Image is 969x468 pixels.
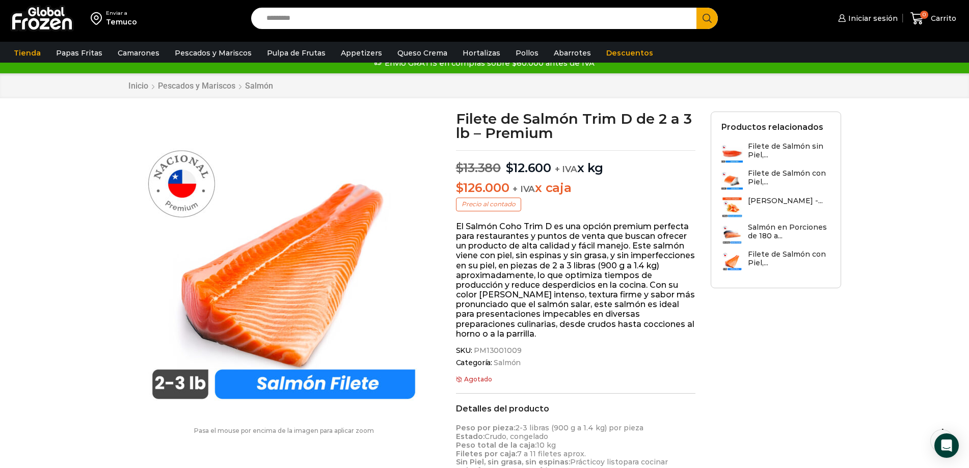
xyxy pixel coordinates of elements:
h3: Filete de Salmón sin Piel,... [748,142,830,159]
a: Filete de Salmón sin Piel,... [721,142,830,164]
span: para c [623,457,645,466]
button: Search button [696,8,718,29]
h1: Filete de Salmón Trim D de 2 a 3 lb – Premium [456,112,696,140]
a: Salmón [492,359,521,367]
span: Carrito [928,13,956,23]
a: Abarrotes [549,43,596,63]
span: PM13001009 [472,346,522,355]
a: Papas Fritas [51,43,107,63]
bdi: 126.000 [456,180,509,195]
div: Enviar a [106,10,137,17]
nav: Breadcrumb [128,81,274,91]
a: Pollos [510,43,544,63]
h3: Filete de Salmón con Piel,... [748,250,830,267]
h2: Detalles del producto [456,404,696,414]
h3: Filete de Salmón con Piel,... [748,169,830,186]
span: + IVA [555,164,577,174]
span: $ [456,180,464,195]
span: + IVA [513,184,535,194]
a: Pescados y Mariscos [170,43,257,63]
span: Iniciar sesión [846,13,898,23]
a: Salmón [245,81,274,91]
span: Práctic [570,457,596,466]
h2: Productos relacionados [721,122,823,132]
a: Tienda [9,43,46,63]
span: y list [601,457,618,466]
a: Filete de Salmón con Piel,... [721,250,830,272]
bdi: 12.600 [506,160,551,175]
p: El Salmón Coho Trim D es una opción premium perfecta para restaurantes y puntos de venta que busc... [456,222,696,339]
a: Pescados y Mariscos [157,81,236,91]
bdi: 13.380 [456,160,501,175]
h3: [PERSON_NAME] -... [748,197,823,205]
a: Camarones [113,43,165,63]
span: Categoría: [456,359,696,367]
a: Hortalizas [457,43,505,63]
div: Temuco [106,17,137,27]
strong: Peso total de la caja: [456,441,536,450]
p: Precio al contado [456,198,521,211]
p: x kg [456,150,696,176]
span: 0 [920,11,928,19]
p: Agotado [456,376,696,383]
div: Open Intercom Messenger [934,433,959,458]
span: SKU: [456,346,696,355]
a: Pulpa de Frutas [262,43,331,63]
img: address-field-icon.svg [91,10,106,27]
a: [PERSON_NAME] -... [721,197,823,218]
a: 0 Carrito [908,7,959,31]
a: Filete de Salmón con Piel,... [721,169,830,191]
strong: Estado: [456,432,485,441]
span: o [645,457,650,466]
strong: Filetes por caja: [456,449,517,458]
a: Queso Crema [392,43,452,63]
span: cinar [650,457,668,466]
a: Iniciar sesión [836,8,898,29]
a: Inicio [128,81,149,91]
p: x caja [456,181,696,196]
a: Salmón en Porciones de 180 a... [721,223,830,245]
h3: Salmón en Porciones de 180 a... [748,223,830,240]
img: salmon-2-3 [128,112,434,417]
p: Pasa el mouse por encima de la imagen para aplicar zoom [128,427,441,434]
strong: Sin Piel, sin grasa, sin espinas: [456,457,570,466]
strong: Peso por pieza: [456,423,515,432]
span: $ [456,160,464,175]
a: Appetizers [336,43,387,63]
span: o [618,457,623,466]
a: Descuentos [601,43,658,63]
span: o [596,457,601,466]
span: $ [506,160,514,175]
